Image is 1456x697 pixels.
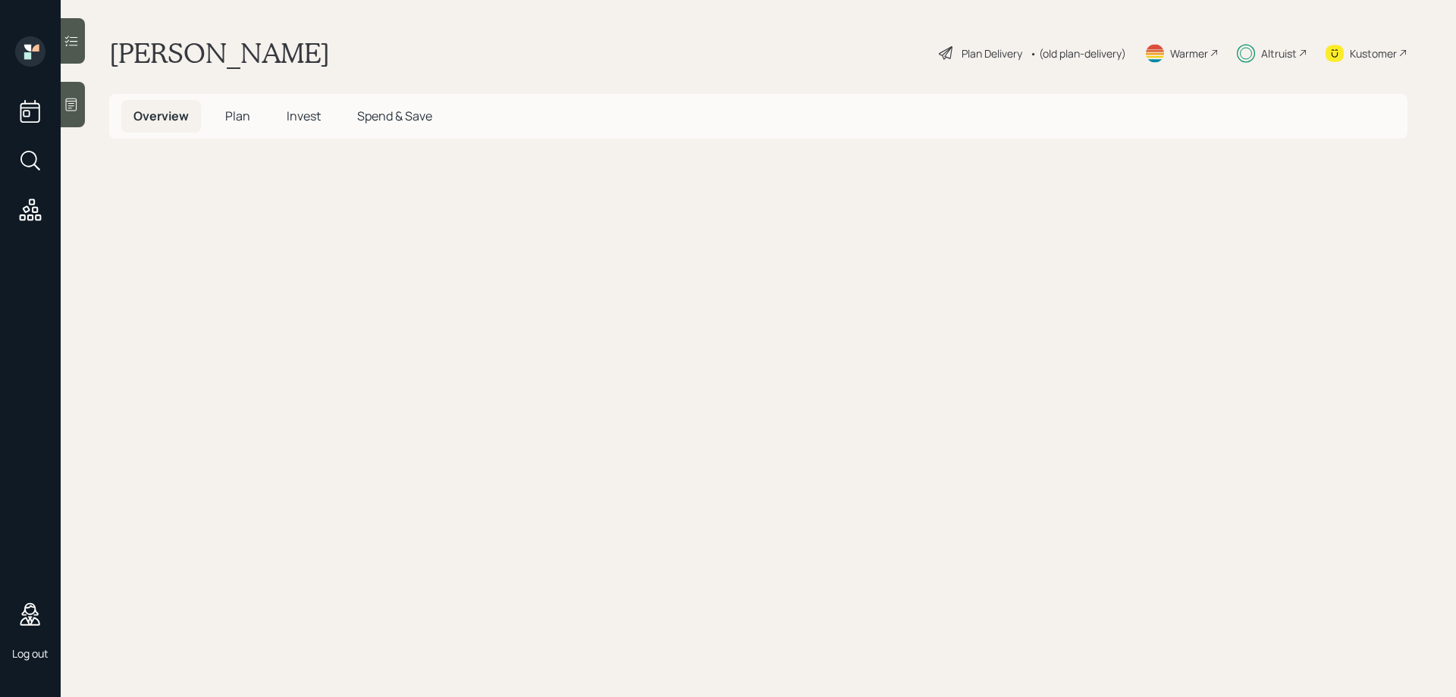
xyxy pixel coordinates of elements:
[1350,45,1397,61] div: Kustomer
[287,108,321,124] span: Invest
[1261,45,1297,61] div: Altruist
[12,646,49,661] div: Log out
[1170,45,1208,61] div: Warmer
[1030,45,1126,61] div: • (old plan-delivery)
[357,108,432,124] span: Spend & Save
[133,108,189,124] span: Overview
[225,108,250,124] span: Plan
[109,36,330,70] h1: [PERSON_NAME]
[962,45,1022,61] div: Plan Delivery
